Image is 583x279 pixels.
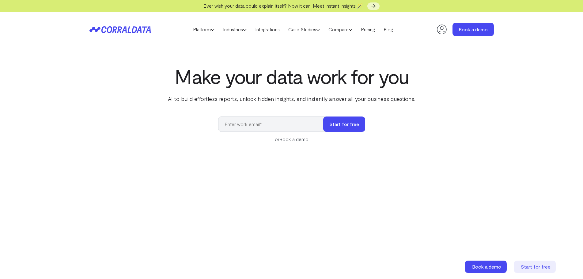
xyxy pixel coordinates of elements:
[219,25,251,34] a: Industries
[279,136,309,142] a: Book a demo
[379,25,397,34] a: Blog
[189,25,219,34] a: Platform
[203,3,363,9] span: Ever wish your data could explain itself? Now it can. Meet Instant Insights 🪄
[167,65,417,87] h1: Make your data work for you
[167,95,417,103] p: AI to build effortless reports, unlock hidden insights, and instantly answer all your business qu...
[514,261,557,273] a: Start for free
[472,264,501,269] span: Book a demo
[218,117,329,132] input: Enter work email*
[521,264,551,269] span: Start for free
[357,25,379,34] a: Pricing
[251,25,284,34] a: Integrations
[323,117,365,132] button: Start for free
[452,23,494,36] a: Book a demo
[465,261,508,273] a: Book a demo
[218,136,365,143] div: or
[284,25,324,34] a: Case Studies
[324,25,357,34] a: Compare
